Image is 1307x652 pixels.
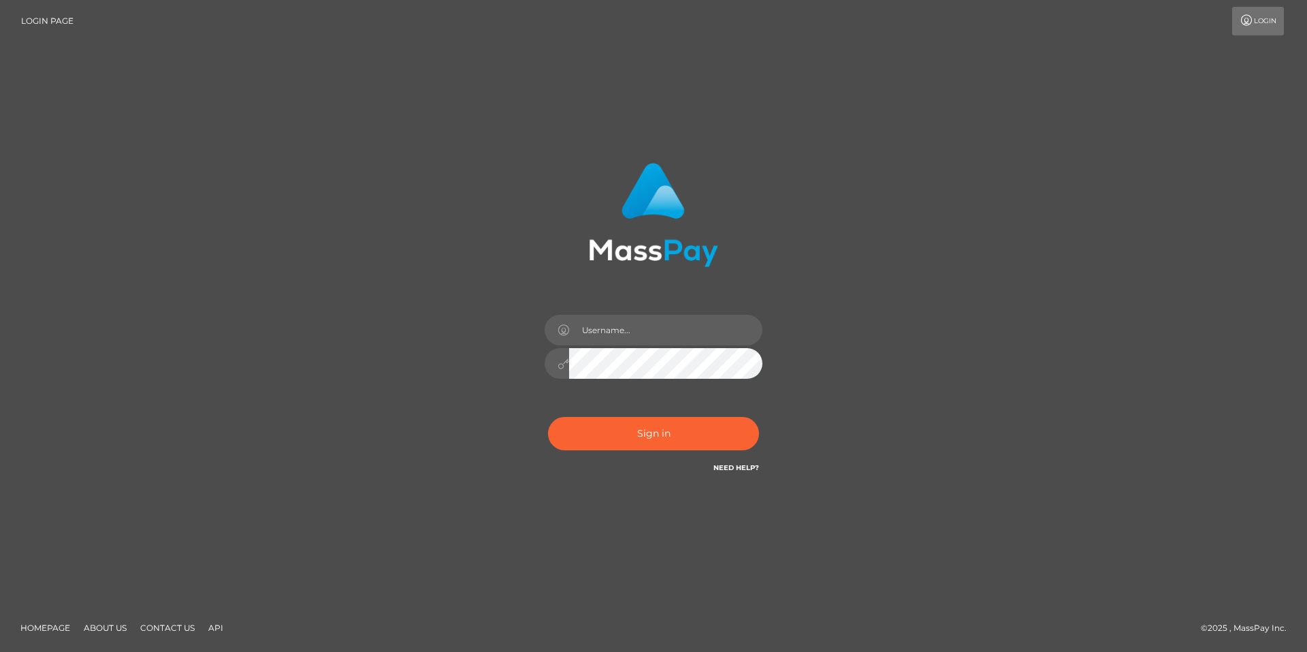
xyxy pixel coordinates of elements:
a: Contact Us [135,617,200,638]
a: Homepage [15,617,76,638]
input: Username... [569,315,762,345]
button: Sign in [548,417,759,450]
div: © 2025 , MassPay Inc. [1201,621,1297,636]
a: Login [1232,7,1284,35]
a: Login Page [21,7,74,35]
a: Need Help? [713,463,759,472]
a: API [203,617,229,638]
a: About Us [78,617,132,638]
img: MassPay Login [589,163,718,267]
